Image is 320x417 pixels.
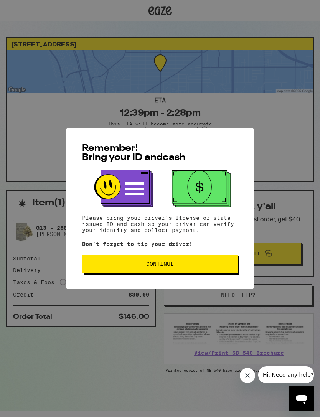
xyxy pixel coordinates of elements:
iframe: Button to launch messaging window [289,386,314,411]
button: Continue [82,255,238,273]
iframe: Message from company [258,366,314,383]
iframe: Close message [240,368,255,383]
p: Please bring your driver's license or state issued ID and cash so your driver can verify your ide... [82,215,238,233]
span: Continue [146,261,174,267]
p: Don't forget to tip your driver! [82,241,238,247]
span: Remember! Bring your ID and cash [82,144,186,162]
